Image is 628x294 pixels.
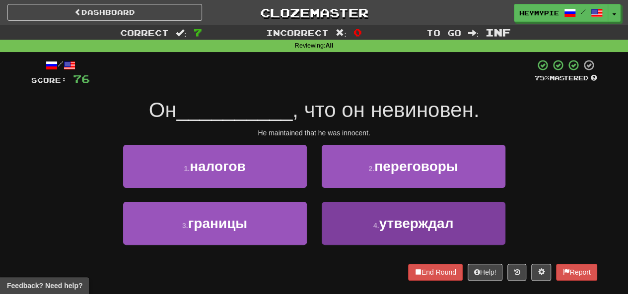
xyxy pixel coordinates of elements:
[486,26,511,38] span: Inf
[188,216,248,231] span: границы
[336,29,347,37] span: :
[379,216,453,231] span: утверждал
[31,59,90,71] div: /
[426,28,461,38] span: To go
[194,26,202,38] span: 7
[535,74,597,83] div: Mastered
[374,159,458,174] span: переговоры
[149,98,177,121] span: Он
[31,128,597,138] div: He maintained that he was innocent.
[266,28,329,38] span: Incorrect
[581,8,586,15] span: /
[123,145,307,188] button: 1.налогов
[31,76,67,84] span: Score:
[182,222,188,230] small: 3 .
[535,74,550,82] span: 75 %
[556,264,597,281] button: Report
[184,165,190,173] small: 1 .
[322,145,505,188] button: 2.переговоры
[7,4,202,21] a: Dashboard
[292,98,479,121] span: , что он невиновен.
[217,4,412,21] a: Clozemaster
[176,29,187,37] span: :
[123,202,307,245] button: 3.границы
[408,264,463,281] button: End Round
[7,281,82,291] span: Open feedback widget
[368,165,374,173] small: 2 .
[120,28,169,38] span: Correct
[519,8,559,17] span: HeyMyPie
[73,72,90,85] span: 76
[177,98,293,121] span: __________
[353,26,362,38] span: 0
[507,264,526,281] button: Round history (alt+y)
[514,4,608,22] a: HeyMyPie /
[190,159,246,174] span: налогов
[468,264,503,281] button: Help!
[325,42,333,49] strong: All
[322,202,505,245] button: 4.утверждал
[468,29,479,37] span: :
[373,222,379,230] small: 4 .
